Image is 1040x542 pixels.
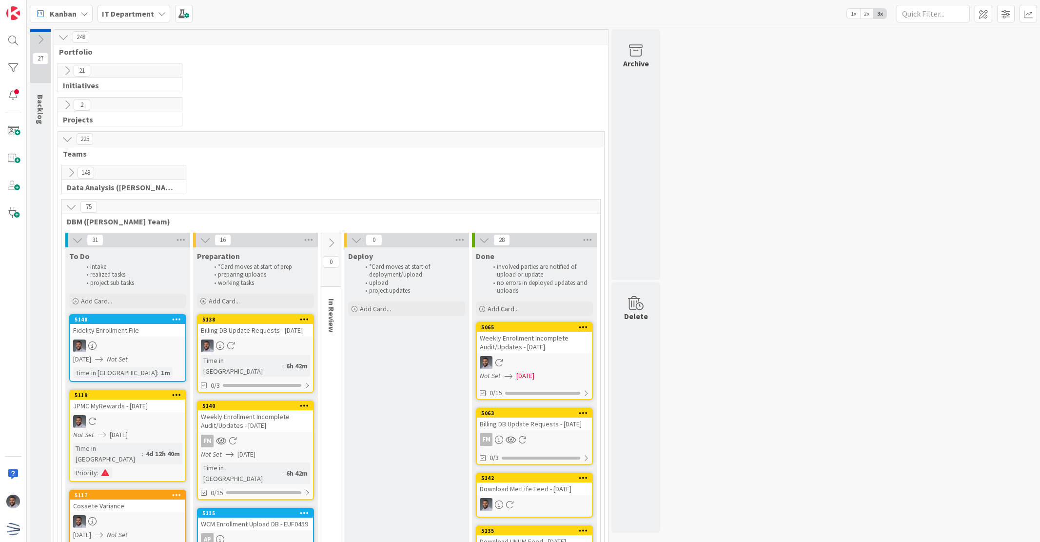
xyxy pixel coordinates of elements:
[481,410,592,417] div: 5063
[476,322,593,400] a: 5065Weekly Enrollment Incomplete Audit/Updates - [DATE]FSNot Set[DATE]0/15
[477,409,592,418] div: 5063
[107,530,128,539] i: Not Set
[323,256,339,268] span: 0
[81,297,112,305] span: Add Card...
[897,5,970,22] input: Quick Filter...
[201,355,282,377] div: Time in [GEOGRAPHIC_DATA]
[477,418,592,430] div: Billing DB Update Requests - [DATE]
[63,115,170,124] span: Projects
[73,430,94,439] i: Not Set
[70,340,185,352] div: FS
[477,474,592,482] div: 5142
[490,453,499,463] span: 0/3
[70,415,185,428] div: FS
[198,518,313,530] div: WCM Enrollment Upload DB - EUF0459
[70,391,185,412] div: 5119JPMC MyRewards - [DATE]
[74,65,90,77] span: 21
[81,271,185,279] li: realized tasks
[142,448,143,459] span: :
[209,271,313,279] li: preparing uploads
[70,491,185,512] div: 5117Cossete Variance
[477,474,592,495] div: 5142Download MetLife Feed - [DATE]
[87,234,103,246] span: 31
[97,467,98,478] span: :
[284,361,310,371] div: 6h 42m
[67,182,174,192] span: Data Analysis (Carin Team)
[623,58,649,69] div: Archive
[477,323,592,353] div: 5065Weekly Enrollment Incomplete Audit/Updates - [DATE]
[198,509,313,530] div: 5115WCM Enrollment Upload DB - EUF0459
[157,367,158,378] span: :
[73,354,91,364] span: [DATE]
[215,234,231,246] span: 16
[480,356,492,369] img: FS
[480,371,501,380] i: Not Set
[488,304,519,313] span: Add Card...
[476,408,593,465] a: 5063Billing DB Update Requests - [DATE]FM0/3
[847,9,860,19] span: 1x
[360,263,464,279] li: *Card moves at start of deployment/upload
[73,340,86,352] img: FS
[107,355,128,363] i: Not Set
[490,388,502,398] span: 0/15
[198,410,313,432] div: Weekly Enrollment Incomplete Audit/Updates - [DATE]
[237,449,255,460] span: [DATE]
[50,8,77,20] span: Kanban
[81,263,185,271] li: intake
[480,433,492,446] div: FM
[282,468,284,479] span: :
[197,401,314,500] a: 5140Weekly Enrollment Incomplete Audit/Updates - [DATE]FMNot Set[DATE]Time in [GEOGRAPHIC_DATA]:6...
[70,315,185,324] div: 5148
[198,435,313,447] div: FM
[327,299,336,332] span: In Review
[476,251,494,261] span: Done
[73,415,86,428] img: FS
[198,315,313,324] div: 5138
[873,9,886,19] span: 3x
[73,367,157,378] div: Time in [GEOGRAPHIC_DATA]
[75,392,185,399] div: 5119
[201,450,222,459] i: Not Set
[70,391,185,400] div: 5119
[282,361,284,371] span: :
[284,468,310,479] div: 6h 42m
[73,530,91,540] span: [DATE]
[198,509,313,518] div: 5115
[6,522,20,536] img: avatar
[36,95,45,124] span: Backlog
[69,251,90,261] span: To Do
[516,371,534,381] span: [DATE]
[63,149,592,159] span: Teams
[202,402,313,409] div: 5140
[481,324,592,331] div: 5065
[198,401,313,432] div: 5140Weekly Enrollment Incomplete Audit/Updates - [DATE]
[197,314,314,393] a: 5138Billing DB Update Requests - [DATE]FSTime in [GEOGRAPHIC_DATA]:6h 42m0/3
[477,323,592,332] div: 5065
[477,356,592,369] div: FS
[32,53,49,64] span: 27
[198,315,313,337] div: 5138Billing DB Update Requests - [DATE]
[158,367,173,378] div: 1m
[476,473,593,518] a: 5142Download MetLife Feed - [DATE]FS
[197,251,240,261] span: Preparation
[209,297,240,305] span: Add Card...
[477,482,592,495] div: Download MetLife Feed - [DATE]
[75,316,185,323] div: 5148
[202,510,313,517] div: 5115
[102,9,154,19] b: IT Department
[201,340,214,352] img: FS
[360,279,464,287] li: upload
[860,9,873,19] span: 2x
[73,31,89,43] span: 248
[209,279,313,287] li: working tasks
[481,527,592,534] div: 5135
[63,80,170,90] span: Initiatives
[73,467,97,478] div: Priority
[477,409,592,430] div: 5063Billing DB Update Requests - [DATE]
[78,167,94,179] span: 148
[477,433,592,446] div: FM
[70,500,185,512] div: Cossete Variance
[143,448,182,459] div: 4d 12h 40m
[77,133,93,145] span: 225
[348,251,373,261] span: Deploy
